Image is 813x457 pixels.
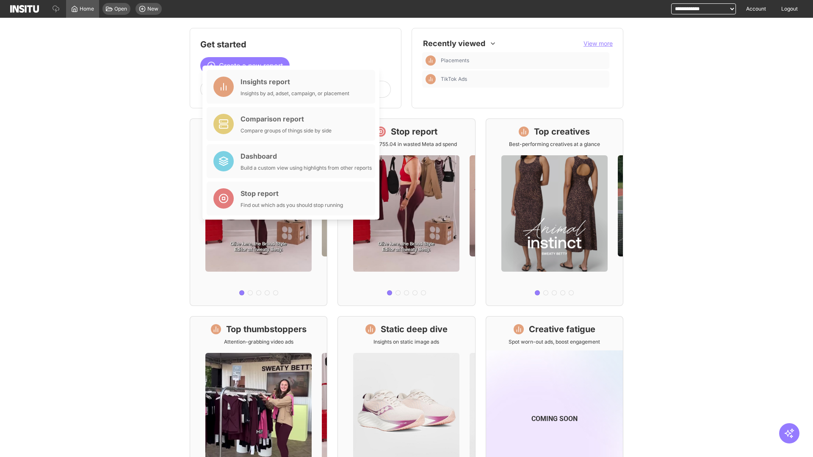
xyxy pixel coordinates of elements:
[114,6,127,12] span: Open
[426,74,436,84] div: Insights
[337,118,475,306] a: Stop reportSave £25,755.04 in wasted Meta ad spend
[584,39,613,48] button: View more
[241,77,345,87] div: Insights report
[241,165,368,171] div: Build a custom view using highlights from other reports
[441,76,465,83] span: TikTok Ads
[441,57,467,64] span: Placements
[375,339,438,345] p: Insights on static image ads
[392,126,437,138] h1: Stop report
[10,5,39,13] img: Logo
[241,202,341,209] div: Find out which ads you should stop running
[441,76,606,83] span: TikTok Ads
[536,126,589,138] h1: Top creatives
[383,323,445,335] h1: Static deep dive
[358,141,455,148] p: Save £25,755.04 in wasted Meta ad spend
[241,188,341,198] div: Stop report
[200,39,391,50] h1: Get started
[190,118,327,306] a: What's live nowSee all active ads instantly
[486,118,623,306] a: Top creativesBest-performing creatives at a glance
[241,114,329,124] div: Comparison report
[512,141,597,148] p: Best-performing creatives at a glance
[200,57,285,74] button: Create a new report
[219,61,278,71] span: Create a new report
[147,6,158,12] span: New
[426,55,436,66] div: Insights
[441,57,606,64] span: Placements
[227,323,305,335] h1: Top thumbstoppers
[225,339,292,345] p: Attention-grabbing video ads
[80,6,94,12] span: Home
[241,127,329,134] div: Compare groups of things side by side
[584,40,613,47] span: View more
[241,90,345,97] div: Insights by ad, adset, campaign, or placement
[241,151,368,161] div: Dashboard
